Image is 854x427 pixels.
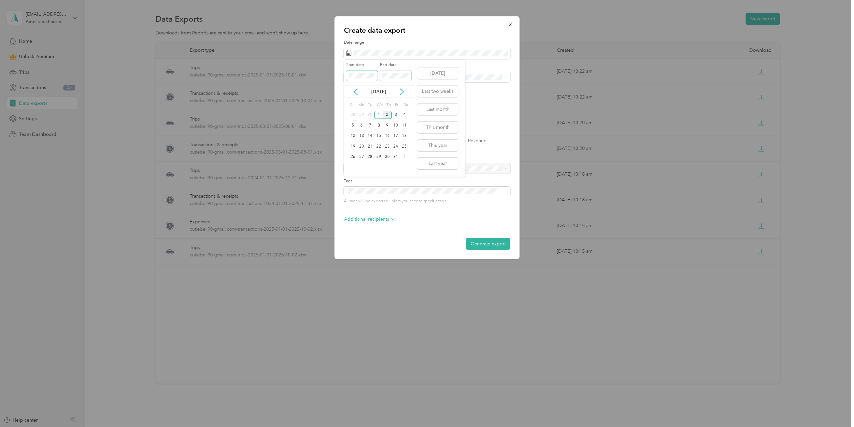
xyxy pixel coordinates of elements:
[400,111,409,119] div: 4
[402,100,409,110] div: Sa
[349,100,355,110] div: Su
[417,158,458,169] button: Last year
[366,132,374,140] div: 14
[357,100,365,110] div: Mo
[466,238,510,250] button: Generate export
[346,62,378,68] label: Start date
[349,142,357,151] div: 19
[417,140,458,151] button: This year
[392,153,400,161] div: 31
[417,85,458,97] button: Last two weeks
[367,100,373,110] div: Tu
[417,103,458,115] button: Last month
[394,100,400,110] div: Fr
[357,132,366,140] div: 13
[392,111,400,119] div: 3
[375,100,383,110] div: We
[383,121,392,130] div: 9
[344,26,510,35] p: Create data export
[383,111,392,119] div: 2
[374,121,383,130] div: 8
[344,178,510,184] label: Tags
[374,153,383,161] div: 29
[417,122,458,133] button: This month
[400,132,409,140] div: 18
[385,100,392,110] div: Th
[357,111,366,119] div: 29
[366,153,374,161] div: 28
[344,198,510,204] p: All tags will be exported unless you choose specific tags.
[357,153,366,161] div: 27
[383,132,392,140] div: 16
[349,111,357,119] div: 28
[365,88,393,95] p: [DATE]
[817,390,854,427] iframe: Everlance-gr Chat Button Frame
[400,153,409,161] div: 1
[366,142,374,151] div: 21
[400,142,409,151] div: 25
[400,121,409,130] div: 11
[349,132,357,140] div: 12
[357,121,366,130] div: 6
[349,153,357,161] div: 26
[374,132,383,140] div: 15
[417,67,458,79] button: [DATE]
[349,121,357,130] div: 5
[344,40,510,46] label: Date range
[383,142,392,151] div: 23
[374,111,383,119] div: 1
[380,62,411,68] label: End date
[392,142,400,151] div: 24
[344,216,396,223] p: Additional recipients
[374,142,383,151] div: 22
[383,153,392,161] div: 30
[357,142,366,151] div: 20
[392,132,400,140] div: 17
[392,121,400,130] div: 10
[366,121,374,130] div: 7
[366,111,374,119] div: 30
